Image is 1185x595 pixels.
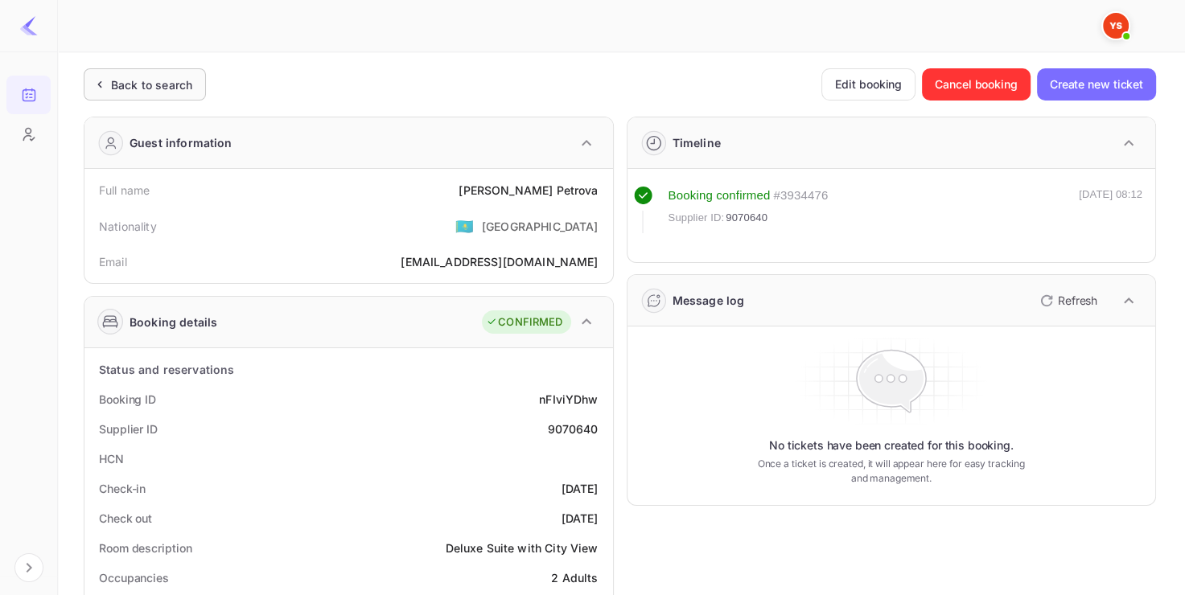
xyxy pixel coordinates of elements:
[1037,68,1156,101] button: Create new ticket
[726,210,767,226] span: 9070640
[486,314,562,330] div: CONFIRMED
[669,210,725,226] span: Supplier ID:
[821,68,915,101] button: Edit booking
[99,569,169,586] div: Occupancies
[1058,292,1097,309] p: Refresh
[99,450,124,467] div: HCN
[773,187,828,205] div: # 3934476
[1031,288,1104,314] button: Refresh
[769,437,1014,453] p: No tickets have been created for this booking.
[1103,13,1129,39] img: Yandex Support
[6,115,51,152] a: Customers
[455,211,474,240] span: United States
[111,76,192,93] div: Back to search
[482,218,599,235] div: [GEOGRAPHIC_DATA]
[669,187,771,205] div: Booking confirmed
[99,421,158,437] div: Supplier ID
[459,182,598,199] div: [PERSON_NAME] Petrova
[99,540,191,556] div: Room description
[99,391,156,408] div: Booking ID
[673,292,745,309] div: Message log
[130,134,232,151] div: Guest information
[551,569,598,586] div: 2 Adults
[19,16,39,35] img: LiteAPI
[6,76,51,113] a: Bookings
[750,457,1033,486] p: Once a ticket is created, it will appear here for easy tracking and management.
[922,68,1031,101] button: Cancel booking
[99,218,157,235] div: Nationality
[562,510,599,527] div: [DATE]
[99,510,152,527] div: Check out
[99,361,234,378] div: Status and reservations
[99,182,150,199] div: Full name
[673,134,721,151] div: Timeline
[562,480,599,497] div: [DATE]
[445,540,598,556] div: Deluxe Suite with City View
[1079,187,1142,233] div: [DATE] 08:12
[14,553,43,582] button: Expand navigation
[401,253,598,270] div: [EMAIL_ADDRESS][DOMAIN_NAME]
[99,480,146,497] div: Check-in
[539,391,598,408] div: nFIviYDhw
[99,253,127,270] div: Email
[547,421,598,437] div: 9070640
[130,314,217,330] div: Booking details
